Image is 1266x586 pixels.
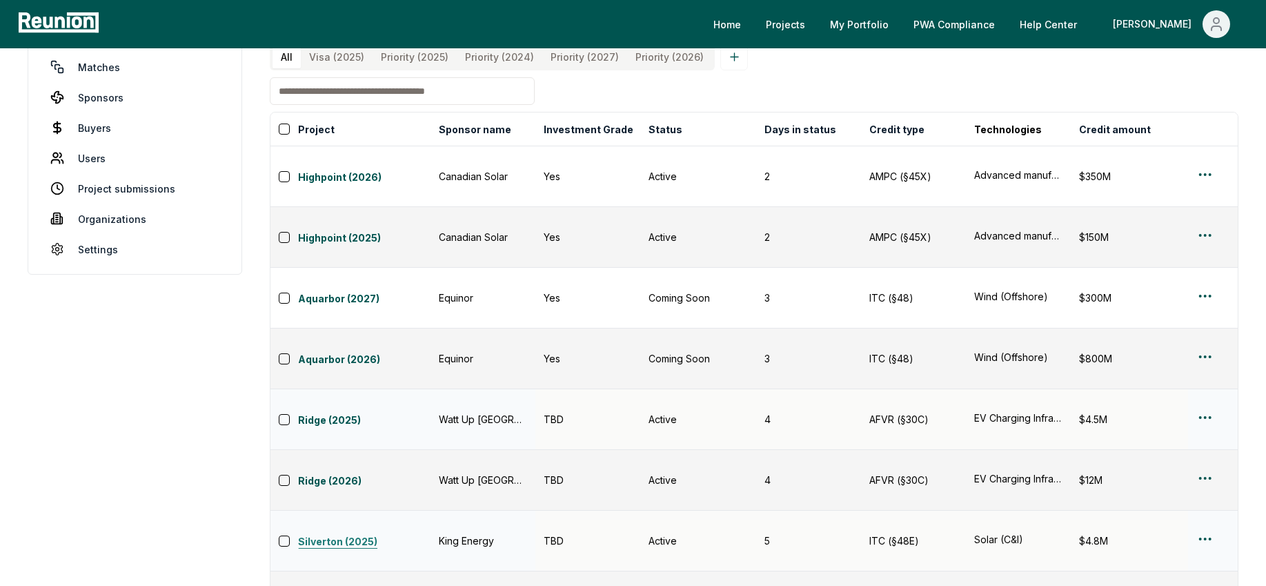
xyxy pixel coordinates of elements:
button: Aquarbor (2027) [298,289,431,308]
div: ITC (§48E) [869,534,958,548]
div: Yes [544,169,632,184]
div: 3 [764,291,853,305]
a: Buyers [39,114,230,141]
button: Ridge (2026) [298,471,431,490]
button: [PERSON_NAME] [1102,10,1241,38]
div: [PERSON_NAME] [1113,10,1197,38]
button: Wind (Offshore) [974,350,1062,364]
button: Wind (Offshore) [974,289,1062,304]
button: Advanced manufacturing [974,228,1062,243]
div: ITC (§48) [869,291,958,305]
a: My Portfolio [819,10,900,38]
button: Credit amount [1076,115,1154,143]
div: Coming Soon [649,291,748,305]
div: TBD [544,412,632,427]
button: Project [295,115,337,143]
div: Equinor [439,351,527,366]
button: Highpoint (2026) [298,167,431,186]
div: $4.5M [1079,412,1189,427]
button: Priority (2024) [457,46,542,68]
div: $4.8M [1079,534,1189,548]
div: Watt Up [GEOGRAPHIC_DATA] [439,473,527,487]
div: 5 [764,534,853,548]
a: PWA Compliance [902,10,1006,38]
a: Projects [755,10,816,38]
div: AFVR (§30C) [869,412,958,427]
div: 3 [764,351,853,366]
div: TBD [544,534,632,548]
div: 4 [764,412,853,427]
a: Organizations [39,205,230,233]
button: Priority (2025) [373,46,457,68]
div: $350M [1079,169,1189,184]
button: Aquarbor (2026) [298,349,431,369]
a: Sponsors [39,84,230,111]
div: AFVR (§30C) [869,473,958,487]
div: $12M [1079,473,1189,487]
div: 2 [764,169,853,184]
div: $300M [1079,291,1189,305]
nav: Main [702,10,1252,38]
div: Coming Soon [649,351,748,366]
a: Settings [39,235,230,263]
div: Active [649,230,748,244]
button: Advanced manufacturing [974,168,1062,182]
div: Active [649,534,748,548]
button: Investment Grade [541,115,636,143]
button: Sponsor name [436,115,514,143]
div: ITC (§48) [869,351,958,366]
button: Credit type [867,115,927,143]
a: Aquarbor (2026) [298,352,431,369]
button: Ridge (2025) [298,410,431,429]
div: Yes [544,351,632,366]
div: $150M [1079,230,1189,244]
a: Highpoint (2025) [298,231,431,247]
a: Users [39,144,230,172]
button: Highpoint (2025) [298,228,431,247]
div: Equinor [439,291,527,305]
div: Watt Up [GEOGRAPHIC_DATA] [439,412,527,427]
button: Days in status [762,115,839,143]
div: AMPC (§45X) [869,230,958,244]
a: Project submissions [39,175,230,202]
button: Silverton (2025) [298,531,431,551]
div: $800M [1079,351,1189,366]
a: Ridge (2026) [298,473,431,490]
button: Solar (C&I) [974,532,1062,547]
button: Priority (2027) [542,46,627,68]
div: TBD [544,473,632,487]
a: Highpoint (2026) [298,170,431,186]
div: 2 [764,230,853,244]
a: Silverton (2025) [298,534,431,551]
a: Matches [39,53,230,81]
button: Status [646,115,685,143]
button: All [273,46,301,68]
div: Active [649,473,748,487]
a: Home [702,10,752,38]
div: Active [649,412,748,427]
div: King Energy [439,534,527,548]
div: Yes [544,230,632,244]
div: AMPC (§45X) [869,169,958,184]
div: Canadian Solar [439,169,527,184]
div: Canadian Solar [439,230,527,244]
button: EV Charging Infrastructure [974,471,1062,486]
a: Aquarbor (2027) [298,291,431,308]
a: Help Center [1009,10,1088,38]
div: Yes [544,291,632,305]
button: Visa (2025) [301,46,373,68]
a: Ridge (2025) [298,413,431,429]
button: EV Charging Infrastructure [974,411,1062,425]
div: 4 [764,473,853,487]
div: Active [649,169,748,184]
button: Priority (2026) [627,46,712,68]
